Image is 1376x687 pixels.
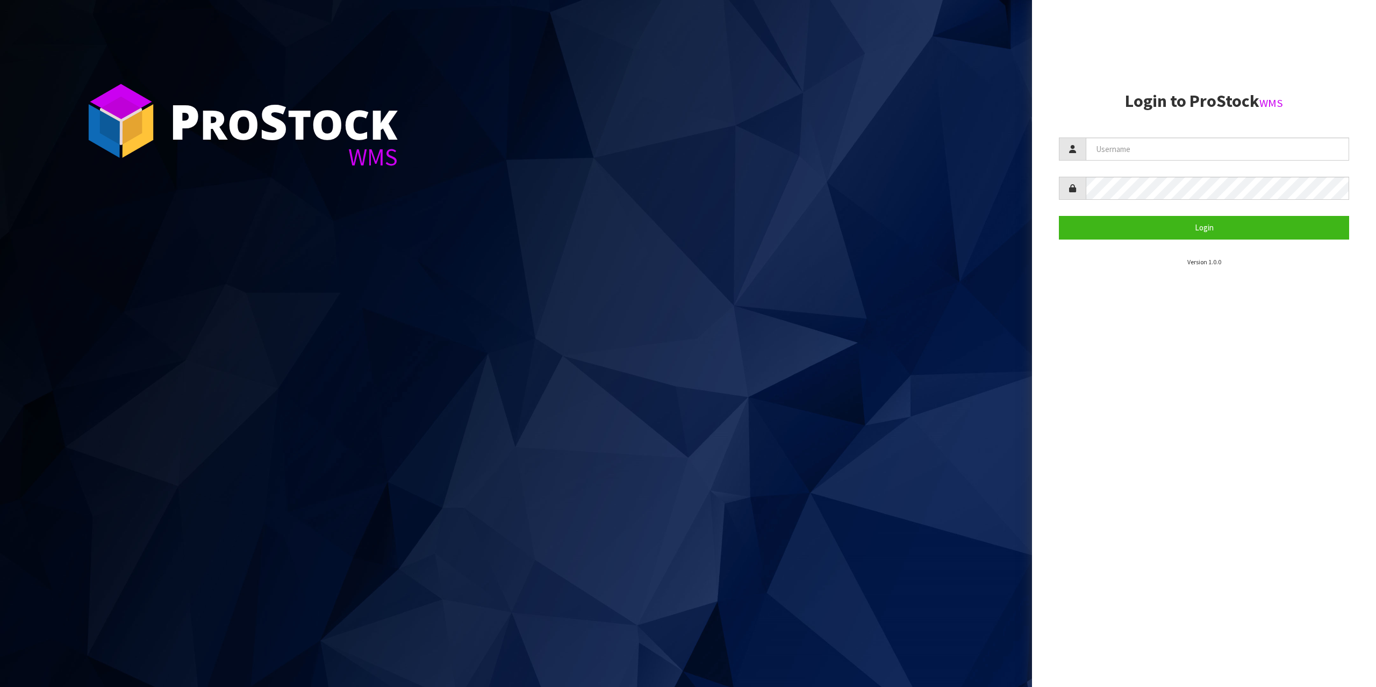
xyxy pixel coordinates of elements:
div: ro tock [169,97,398,145]
small: WMS [1259,96,1283,110]
span: S [260,88,288,154]
span: P [169,88,200,154]
h2: Login to ProStock [1059,92,1349,111]
div: WMS [169,145,398,169]
button: Login [1059,216,1349,239]
input: Username [1086,138,1349,161]
img: ProStock Cube [81,81,161,161]
small: Version 1.0.0 [1187,258,1221,266]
